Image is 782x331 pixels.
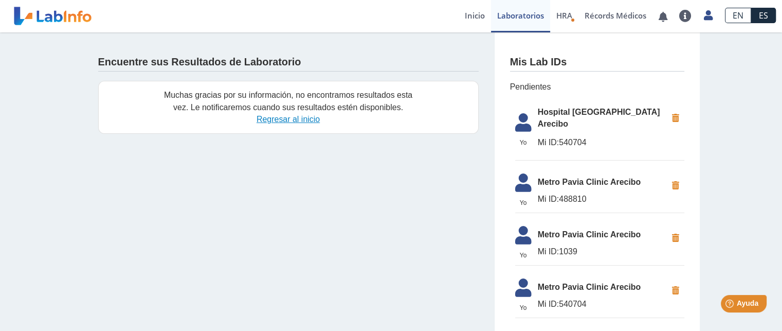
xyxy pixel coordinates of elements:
span: Mi ID: [538,138,559,147]
span: Yo [509,198,538,207]
span: Metro Pavia Clinic Arecibo [538,176,667,188]
span: 540704 [538,298,667,310]
span: Mi ID: [538,195,559,203]
div: Muchas gracias por su información, no encontramos resultados esta vez. Le notificaremos cuando su... [148,89,429,114]
span: Yo [509,138,538,147]
span: 1039 [538,246,667,258]
span: Hospital [GEOGRAPHIC_DATA] Arecibo [538,106,667,131]
a: ES [751,8,776,23]
span: 488810 [538,193,667,205]
span: Mi ID: [538,247,559,256]
span: Metro Pavia Clinic Arecibo [538,281,667,293]
span: Yo [509,251,538,260]
a: EN [725,8,751,23]
span: 540704 [538,136,667,149]
span: Mi ID: [538,300,559,308]
span: HRA [556,10,572,21]
span: Yo [509,303,538,312]
h4: Encuentre sus Resultados de Laboratorio [98,56,301,68]
iframe: Help widget launcher [690,291,771,320]
span: Metro Pavia Clinic Arecibo [538,229,667,241]
h4: Mis Lab IDs [510,56,567,68]
span: Pendientes [510,81,684,93]
a: Regresar al inicio [257,115,320,124]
